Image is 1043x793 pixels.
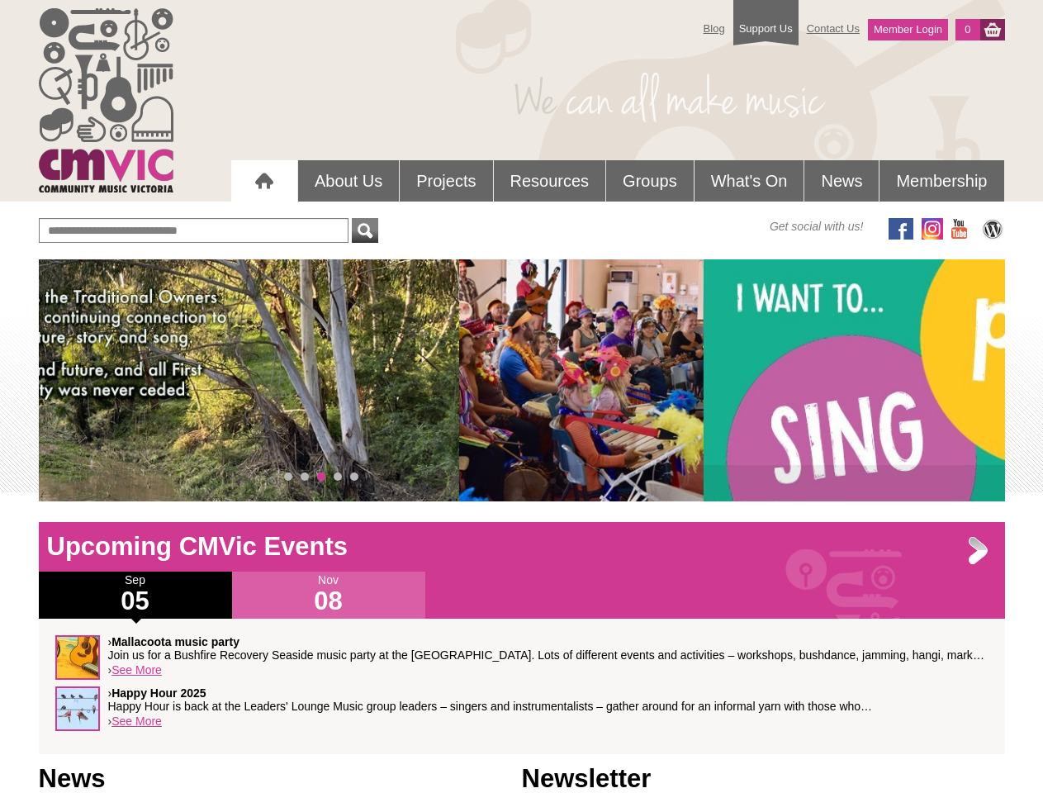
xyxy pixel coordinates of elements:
[108,635,988,662] p: › Join us for a Bushfire Recovery Seaside music party at the [GEOGRAPHIC_DATA]. Lots of different...
[538,499,777,512] a: Always was, always will be Aboriginal Land
[55,635,988,686] div: ›
[39,530,1005,563] h1: Upcoming CMVic Events
[232,572,425,619] div: Nov
[55,686,100,731] img: Happy_Hour_sq.jpg
[695,14,733,43] a: Blog
[804,160,879,202] a: News
[879,160,1003,202] a: Membership
[111,635,239,648] strong: Mallacoota music party
[494,160,606,202] a: Resources
[39,8,173,192] img: cmvic_logo.png
[922,218,943,240] img: icon-instagram.png
[799,14,868,43] a: Contact Us
[538,473,988,497] h2: ›
[400,160,492,202] a: Projects
[111,663,162,677] a: See More
[955,19,979,40] a: 0
[868,19,948,40] a: Member Login
[980,218,1005,240] img: CMVic Blog
[111,686,206,700] strong: Happy Hour 2025
[770,218,864,235] span: Get social with us!
[298,160,399,202] a: About Us
[695,160,804,202] a: What's On
[55,686,988,738] div: ›
[108,686,988,713] p: › Happy Hour is back at the Leaders' Lounge Music group leaders – singers and instrumentalists – ...
[549,468,584,493] a: • • •
[39,588,232,615] h1: 05
[55,635,100,680] img: SqueezeSucknPluck-sq.jpg
[111,715,162,728] a: See More
[232,588,425,615] h1: 08
[39,572,232,619] div: Sep
[606,160,694,202] a: Groups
